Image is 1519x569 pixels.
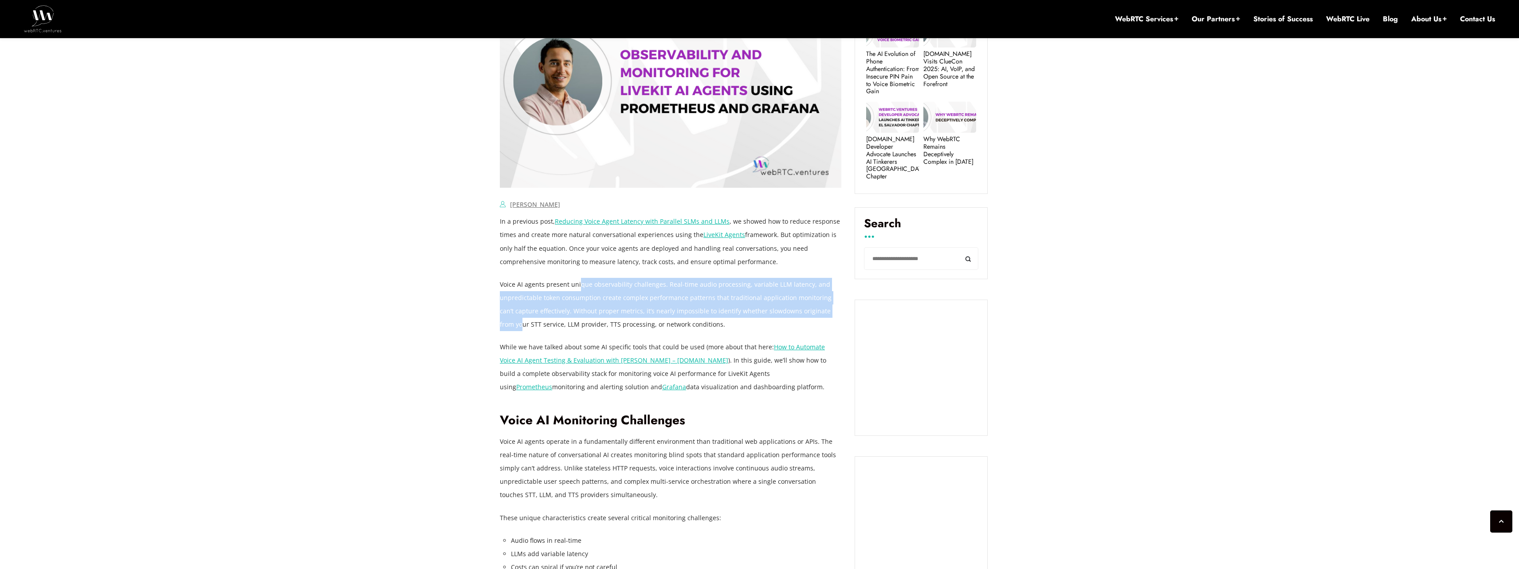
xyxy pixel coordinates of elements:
a: [DOMAIN_NAME] Visits ClueCon 2025: AI, VoIP, and Open Source at the Forefront [923,50,976,87]
a: WebRTC Live [1326,14,1370,24]
p: In a previous post, , we showed how to reduce response times and create more natural conversation... [500,215,841,268]
a: [DOMAIN_NAME] Developer Advocate Launches AI Tinkerers [GEOGRAPHIC_DATA] Chapter [866,135,919,180]
a: [PERSON_NAME] [510,200,560,209]
a: LiveKit Agents [703,230,745,239]
label: Search [864,217,978,237]
button: Search [958,247,978,270]
a: Prometheus [516,383,552,391]
img: WebRTC.ventures [24,5,62,32]
a: Contact Us [1460,14,1495,24]
p: Voice AI agents present unique observability challenges. Real-time audio processing, variable LLM... [500,278,841,331]
a: Why WebRTC Remains Deceptively Complex in [DATE] [923,135,976,165]
a: Grafana [662,383,686,391]
iframe: Embedded CTA [864,309,978,427]
p: These unique characteristics create several critical monitoring challenges: [500,511,841,525]
li: Audio flows in real-time [511,534,841,547]
a: WebRTC Services [1115,14,1178,24]
h2: Voice AI Monitoring Challenges [500,413,841,428]
a: About Us [1411,14,1447,24]
a: The AI Evolution of Phone Authentication: From Insecure PIN Pain to Voice Biometric Gain [866,50,919,95]
li: LLMs add variable latency [511,547,841,561]
a: Our Partners [1192,14,1240,24]
p: While we have talked about some AI specific tools that could be used (more about that here: ). In... [500,340,841,394]
a: Blog [1383,14,1398,24]
a: Stories of Success [1253,14,1313,24]
a: Reducing Voice Agent Latency with Parallel SLMs and LLMs [555,217,730,225]
p: Voice AI agents operate in a fundamentally different environment than traditional web application... [500,435,841,502]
